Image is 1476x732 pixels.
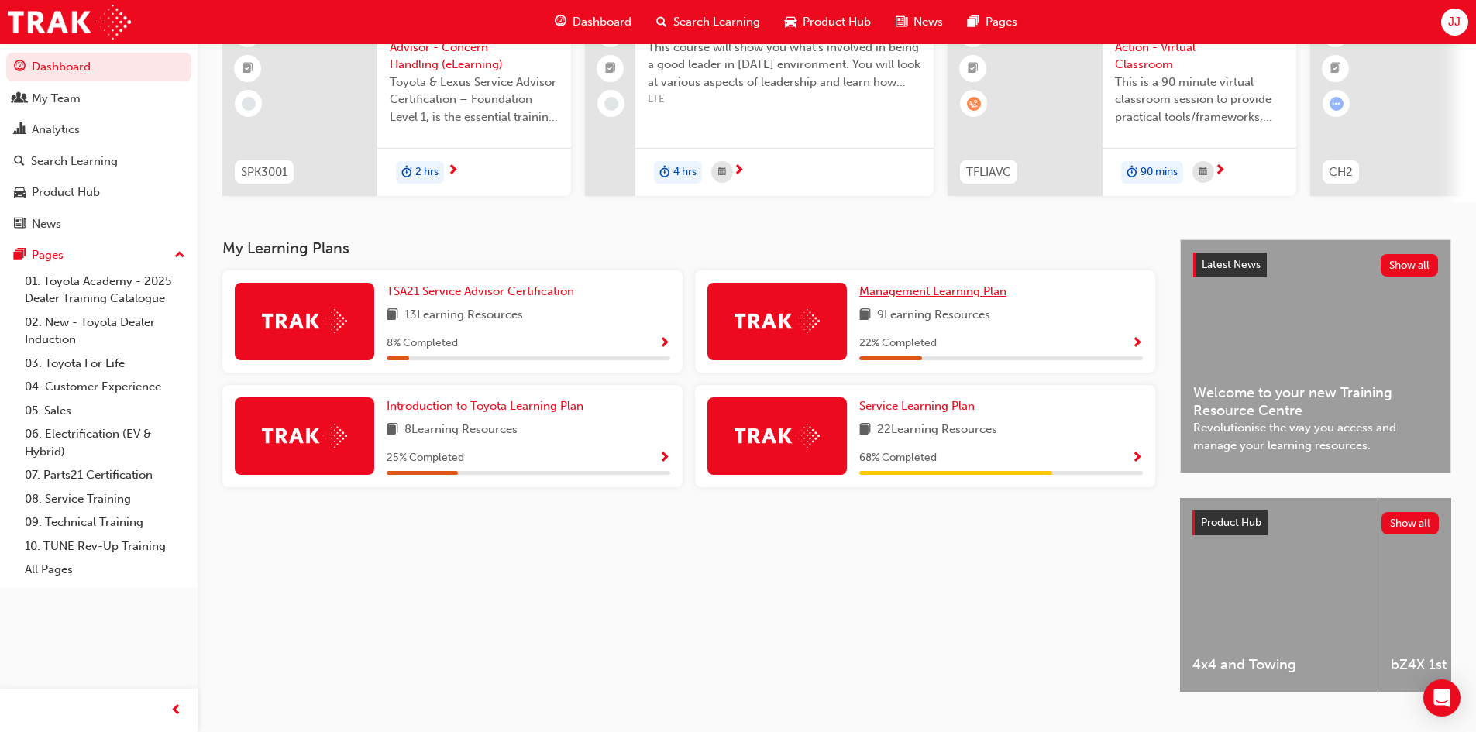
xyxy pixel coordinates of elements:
[659,448,670,468] button: Show Progress
[659,337,670,351] span: Show Progress
[673,13,760,31] span: Search Learning
[1193,253,1438,277] a: Latest NewsShow all
[447,164,459,178] span: next-icon
[6,241,191,270] button: Pages
[14,92,26,106] span: people-icon
[1141,163,1178,181] span: 90 mins
[859,284,1006,298] span: Management Learning Plan
[803,13,871,31] span: Product Hub
[955,6,1030,38] a: pages-iconPages
[1441,9,1468,36] button: JJ
[174,246,185,266] span: up-icon
[1192,656,1365,674] span: 4x4 and Towing
[19,487,191,511] a: 08. Service Training
[1193,384,1438,419] span: Welcome to your new Training Resource Centre
[785,12,796,32] span: car-icon
[673,163,697,181] span: 4 hrs
[8,5,131,40] img: Trak
[1180,239,1451,473] a: Latest NewsShow allWelcome to your new Training Resource CentreRevolutionise the way you access a...
[1193,419,1438,454] span: Revolutionise the way you access and manage your learning resources.
[659,452,670,466] span: Show Progress
[32,246,64,264] div: Pages
[14,123,26,137] span: chart-icon
[19,463,191,487] a: 07. Parts21 Certification
[390,74,559,126] span: Toyota & Lexus Service Advisor Certification – Foundation Level 1, is the essential training cour...
[648,91,921,108] span: LTE
[404,421,518,440] span: 8 Learning Resources
[242,97,256,111] span: learningRecordVerb_NONE-icon
[387,335,458,352] span: 8 % Completed
[387,284,574,298] span: TSA21 Service Advisor Certification
[1448,13,1461,31] span: JJ
[32,90,81,108] div: My Team
[859,306,871,325] span: book-icon
[718,163,726,182] span: calendar-icon
[14,60,26,74] span: guage-icon
[967,97,981,111] span: learningRecordVerb_WAITLIST-icon
[859,399,975,413] span: Service Learning Plan
[1199,163,1207,182] span: calendar-icon
[948,9,1296,196] a: 0TFLIAVCToyota For Life In Action - Virtual ClassroomThis is a 90 minute virtual classroom sessio...
[6,210,191,239] a: News
[1192,510,1439,535] a: Product HubShow all
[877,306,990,325] span: 9 Learning Resources
[648,39,921,91] span: This course will show you what's involved in being a good leader in [DATE] environment. You will ...
[6,115,191,144] a: Analytics
[859,449,937,467] span: 68 % Completed
[387,399,583,413] span: Introduction to Toyota Learning Plan
[390,21,559,74] span: SPK3001 Service Advisor - Concern Handling (eLearning)
[542,6,644,38] a: guage-iconDashboard
[387,397,590,415] a: Introduction to Toyota Learning Plan
[1115,74,1284,126] span: This is a 90 minute virtual classroom session to provide practical tools/frameworks, behaviours a...
[19,510,191,534] a: 09. Technical Training
[19,270,191,311] a: 01. Toyota Academy - 2025 Dealer Training Catalogue
[404,306,523,325] span: 13 Learning Resources
[968,59,979,79] span: booktick-icon
[968,12,979,32] span: pages-icon
[772,6,883,38] a: car-iconProduct Hub
[6,147,191,176] a: Search Learning
[877,421,997,440] span: 22 Learning Resources
[644,6,772,38] a: search-iconSearch Learning
[1127,163,1137,183] span: duration-icon
[604,97,618,111] span: learningRecordVerb_NONE-icon
[896,12,907,32] span: news-icon
[14,155,25,169] span: search-icon
[6,53,191,81] a: Dashboard
[913,13,943,31] span: News
[1131,448,1143,468] button: Show Progress
[32,215,61,233] div: News
[1131,337,1143,351] span: Show Progress
[222,239,1155,257] h3: My Learning Plans
[1329,163,1353,181] span: CH2
[1202,258,1261,271] span: Latest News
[19,422,191,463] a: 06. Electrification (EV & Hybrid)
[387,421,398,440] span: book-icon
[735,424,820,448] img: Trak
[605,59,616,79] span: booktick-icon
[262,309,347,333] img: Trak
[32,121,80,139] div: Analytics
[585,9,934,196] a: 415Leading Teams EffectivelyThis course will show you what's involved in being a good leader in [...
[555,12,566,32] span: guage-icon
[241,163,287,181] span: SPK3001
[1330,97,1344,111] span: learningRecordVerb_ATTEMPT-icon
[1381,254,1439,277] button: Show all
[986,13,1017,31] span: Pages
[19,311,191,352] a: 02. New - Toyota Dealer Induction
[19,558,191,582] a: All Pages
[6,178,191,207] a: Product Hub
[6,50,191,241] button: DashboardMy TeamAnalyticsSearch LearningProduct HubNews
[966,163,1011,181] span: TFLIAVC
[170,701,182,720] span: prev-icon
[19,375,191,399] a: 04. Customer Experience
[31,153,118,170] div: Search Learning
[401,163,412,183] span: duration-icon
[1115,21,1284,74] span: Toyota For Life In Action - Virtual Classroom
[14,218,26,232] span: news-icon
[659,163,670,183] span: duration-icon
[14,249,26,263] span: pages-icon
[19,352,191,376] a: 03. Toyota For Life
[6,84,191,113] a: My Team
